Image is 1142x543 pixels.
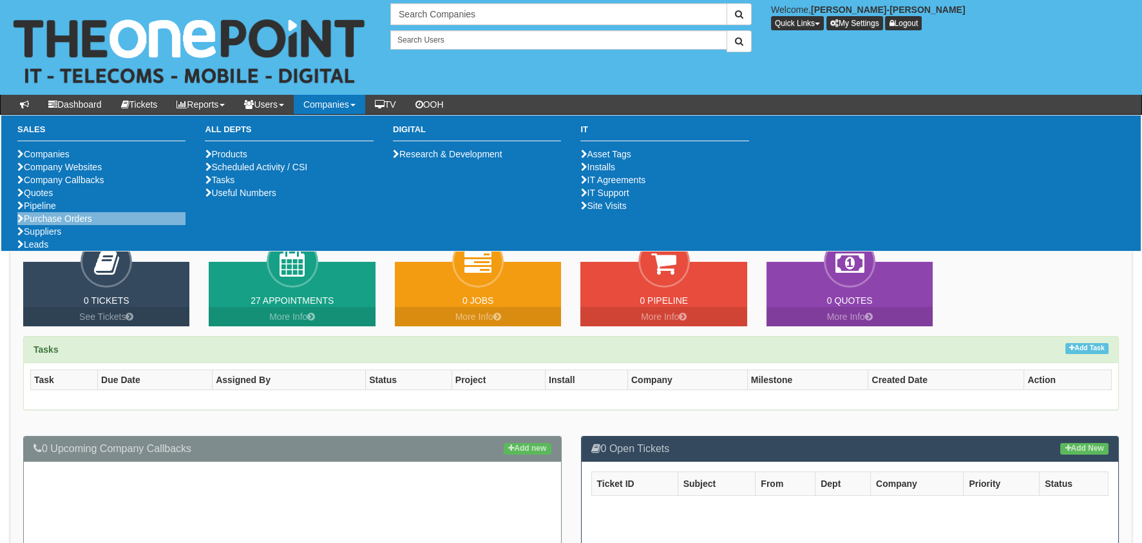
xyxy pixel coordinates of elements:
a: Company Websites [17,162,102,172]
th: Created Date [868,370,1024,390]
th: Status [366,370,452,390]
a: Quotes [17,188,53,198]
strong: Tasks [33,344,59,355]
a: Companies [17,149,70,159]
h3: 0 Upcoming Company Callbacks [33,443,551,455]
th: Company [627,370,747,390]
div: Welcome, [761,3,1142,30]
a: Leads [17,239,48,250]
h3: Sales [17,125,186,141]
a: Dashboard [39,95,111,114]
a: Users [234,95,294,114]
a: More Info [766,307,933,326]
th: Company [871,471,964,495]
a: Asset Tags [580,149,631,159]
a: IT Support [580,188,629,198]
a: Installs [580,162,615,172]
th: Milestone [747,370,868,390]
b: [PERSON_NAME]-[PERSON_NAME] [811,5,966,15]
a: Add Task [1065,343,1109,354]
a: Add New [1060,443,1109,455]
a: Tasks [205,175,234,185]
a: Company Callbacks [17,175,104,185]
a: 0 Jobs [462,295,493,306]
a: OOH [406,95,453,114]
th: Due Date [98,370,213,390]
input: Search Companies [390,3,727,25]
a: IT Agreements [580,175,645,185]
a: Purchase Orders [17,213,92,224]
h3: IT [580,125,748,141]
th: Action [1024,370,1112,390]
button: Quick Links [771,16,824,30]
h3: 0 Open Tickets [591,443,1109,455]
a: My Settings [826,16,883,30]
th: From [756,471,815,495]
a: Reports [167,95,234,114]
a: 0 Pipeline [640,295,688,306]
a: More Info [395,307,561,326]
a: Scheduled Activity / CSI [205,162,307,172]
a: Companies [294,95,365,114]
th: Priority [964,471,1040,495]
a: Products [205,149,247,159]
th: Ticket ID [591,471,678,495]
a: Add new [504,443,551,455]
th: Subject [678,471,756,495]
a: 0 Tickets [84,295,129,306]
a: Pipeline [17,201,56,211]
a: Tickets [111,95,167,114]
th: Status [1040,471,1109,495]
a: Research & Development [393,149,502,159]
a: See Tickets [23,307,189,326]
a: More Info [580,307,747,326]
th: Task [31,370,98,390]
th: Project [452,370,545,390]
a: Logout [885,16,922,30]
th: Dept [815,471,871,495]
a: More Info [209,307,375,326]
a: Suppliers [17,226,61,237]
h3: Digital [393,125,561,141]
a: TV [365,95,406,114]
a: Site Visits [580,201,626,211]
a: 0 Quotes [827,295,873,306]
h3: All Depts [205,125,373,141]
input: Search Users [390,30,727,50]
th: Install [546,370,628,390]
a: 27 Appointments [251,295,334,306]
th: Assigned By [213,370,366,390]
a: Useful Numbers [205,188,276,198]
